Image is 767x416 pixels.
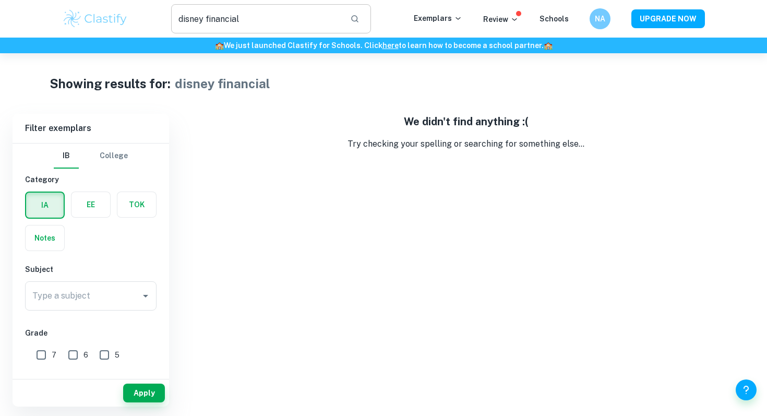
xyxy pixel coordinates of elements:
img: Clastify logo [62,8,128,29]
button: Notes [26,225,64,251]
button: UPGRADE NOW [631,9,705,28]
p: Review [483,14,519,25]
button: IA [26,193,64,218]
h6: We just launched Clastify for Schools. Click to learn how to become a school partner. [2,40,765,51]
span: 7 [52,349,56,361]
h1: disney financial [175,74,270,93]
span: 6 [83,349,88,361]
h6: Category [25,174,157,185]
h1: Showing results for: [50,74,171,93]
button: College [100,144,128,169]
span: 2 [115,374,119,385]
h6: Subject [25,264,157,275]
button: IB [54,144,79,169]
a: Schools [540,15,569,23]
span: 1 [147,374,150,385]
span: 4 [52,374,57,385]
h6: Filter exemplars [13,114,169,143]
span: 5 [115,349,119,361]
span: 3 [84,374,89,385]
div: Filter type choice [54,144,128,169]
a: here [382,41,399,50]
p: Try checking your spelling or searching for something else... [177,138,754,150]
button: Open [138,289,153,303]
span: 🏫 [544,41,553,50]
button: Help and Feedback [736,379,757,400]
h6: Grade [25,327,157,339]
p: Exemplars [414,13,462,24]
input: Search for any exemplars... [171,4,342,33]
button: Apply [123,384,165,402]
span: 🏫 [215,41,224,50]
button: TOK [117,192,156,217]
button: EE [71,192,110,217]
button: NA [590,8,610,29]
h6: NA [594,13,606,25]
h5: We didn't find anything :( [177,114,754,129]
